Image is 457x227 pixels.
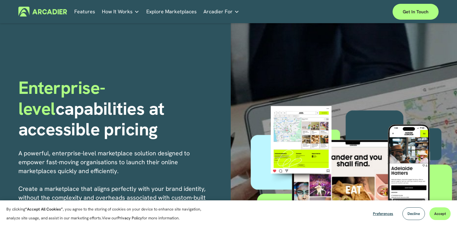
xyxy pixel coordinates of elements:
button: Accept [429,207,451,220]
a: Explore Marketplaces [146,7,197,16]
span: Preferences [373,211,393,216]
span: Arcadier For [203,7,233,16]
span: Accept [434,211,446,216]
strong: “Accept All Cookies” [25,206,63,212]
a: Features [74,7,95,16]
p: By clicking , you agree to the storing of cookies on your device to enhance site navigation, anal... [6,205,213,223]
a: folder dropdown [102,7,139,16]
a: Privacy Policy [117,215,142,221]
button: Preferences [368,207,398,220]
img: Arcadier [18,7,67,16]
button: Decline [402,207,425,220]
strong: capabilities at accessible pricing [18,97,169,141]
a: folder dropdown [203,7,239,16]
a: Get in touch [393,4,439,20]
span: How It Works [102,7,133,16]
span: Enterprise-level [18,76,105,120]
span: Decline [407,211,420,216]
